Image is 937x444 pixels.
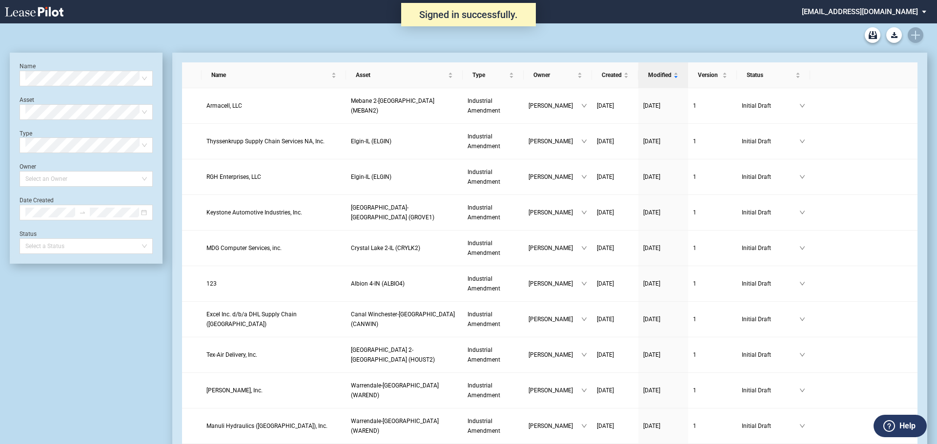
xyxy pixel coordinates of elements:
a: [GEOGRAPHIC_DATA]-[GEOGRAPHIC_DATA] (GROVE1) [351,203,458,222]
span: Asset [356,70,446,80]
span: [DATE] [643,316,660,323]
span: [DATE] [643,280,660,287]
span: Status [747,70,794,80]
span: Name [211,70,329,80]
span: down [581,174,587,180]
a: Industrial Amendment [468,203,519,222]
a: Manuli Hydraulics ([GEOGRAPHIC_DATA]), Inc. [206,421,341,431]
a: Industrial Amendment [468,96,519,116]
a: Industrial Amendment [468,132,519,151]
span: Tex-Air Delivery, Inc. [206,351,257,358]
label: Date Created [20,197,54,204]
span: Elgin-IL (ELGIN) [351,138,391,145]
a: Armacell, LLC [206,101,341,111]
span: [DATE] [643,209,660,216]
span: Mebane 2-NC (MEBAN2) [351,97,434,114]
a: [DATE] [643,172,683,182]
span: down [581,138,587,144]
span: down [581,103,587,109]
span: 1 [693,174,696,180]
th: Created [592,62,638,88]
button: Download Blank Form [886,27,902,43]
th: Name [202,62,346,88]
span: Initial Draft [742,208,799,217]
button: Help [874,415,927,437]
th: Modified [638,62,688,88]
span: Industrial Amendment [468,133,500,150]
span: 1 [693,387,696,394]
span: down [799,138,805,144]
a: [DATE] [643,208,683,217]
a: [DATE] [597,386,633,395]
span: Initial Draft [742,279,799,289]
span: [DATE] [643,423,660,429]
a: Mebane 2-[GEOGRAPHIC_DATA] (MEBAN2) [351,96,458,116]
span: [DATE] [597,316,614,323]
span: 1 [693,423,696,429]
span: 1 [693,280,696,287]
span: [DATE] [597,280,614,287]
span: Albion 4-IN (ALBIO4) [351,280,405,287]
a: [DATE] [643,314,683,324]
span: 123 [206,280,217,287]
span: down [581,245,587,251]
span: 1 [693,102,696,109]
span: [DATE] [597,209,614,216]
span: [PERSON_NAME] [529,421,581,431]
span: Elgin-IL (ELGIN) [351,174,391,180]
a: Archive [865,27,880,43]
span: down [799,103,805,109]
span: Crystal Lake 2-IL (CRYLK2) [351,245,420,251]
span: [DATE] [643,387,660,394]
span: Excel Inc. d/b/a DHL Supply Chain (USA) [206,311,297,328]
a: 123 [206,279,341,289]
a: Canal Winchester-[GEOGRAPHIC_DATA] (CANWIN) [351,309,458,329]
th: Version [688,62,737,88]
span: 1 [693,138,696,145]
span: [PERSON_NAME] [529,136,581,146]
span: down [581,352,587,358]
span: Industrial Amendment [468,169,500,185]
a: [DATE] [597,172,633,182]
th: Owner [524,62,592,88]
span: [DATE] [597,174,614,180]
span: [DATE] [597,423,614,429]
label: Owner [20,163,36,170]
a: Industrial Amendment [468,381,519,400]
span: down [799,352,805,358]
span: Industrial Amendment [468,275,500,292]
span: swap-right [79,209,86,216]
span: [PERSON_NAME] [529,172,581,182]
a: [DATE] [643,350,683,360]
span: Type [472,70,507,80]
a: Warrendale-[GEOGRAPHIC_DATA] (WAREND) [351,381,458,400]
a: [DATE] [597,421,633,431]
span: Keystone Automotive Industries, Inc. [206,209,302,216]
span: down [581,210,587,215]
span: [PERSON_NAME] [529,386,581,395]
span: Houston 2-TX (HOUST2) [351,347,435,363]
a: [DATE] [643,279,683,289]
span: [DATE] [597,245,614,251]
label: Help [899,420,916,432]
a: Elgin-IL (ELGIN) [351,172,458,182]
span: Industrial Amendment [468,382,500,399]
span: Thyssenkrupp Supply Chain Services NA, Inc. [206,138,325,145]
span: 1 [693,351,696,358]
a: 1 [693,136,732,146]
a: [DATE] [643,421,683,431]
span: down [799,210,805,215]
span: [PERSON_NAME] [529,314,581,324]
a: 1 [693,243,732,253]
a: Albion 4-IN (ALBIO4) [351,279,458,289]
span: Groveport-OH (GROVE1) [351,204,434,221]
a: [DATE] [643,101,683,111]
span: Initial Draft [742,243,799,253]
a: [DATE] [597,243,633,253]
span: [PERSON_NAME] [529,350,581,360]
span: [DATE] [597,387,614,394]
span: 1 [693,316,696,323]
span: down [799,387,805,393]
label: Name [20,63,36,70]
div: Signed in successfully. [401,3,536,26]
